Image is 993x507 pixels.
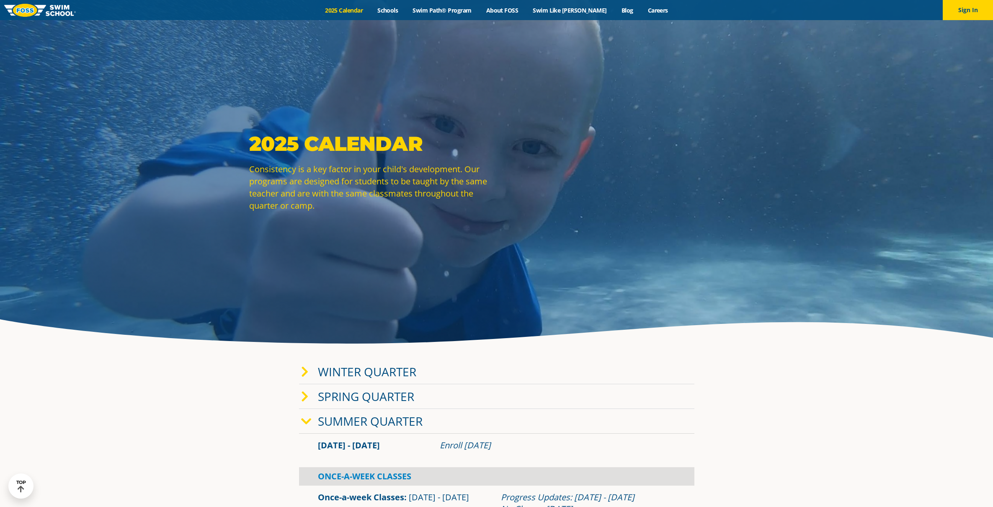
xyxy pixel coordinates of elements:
[614,6,640,14] a: Blog
[318,364,416,380] a: Winter Quarter
[409,491,469,503] span: [DATE] - [DATE]
[318,413,423,429] a: Summer Quarter
[249,132,422,156] strong: 2025 Calendar
[318,6,370,14] a: 2025 Calendar
[318,491,404,503] a: Once-a-week Classes
[249,163,492,212] p: Consistency is a key factor in your child's development. Our programs are designed for students t...
[440,440,676,451] div: Enroll [DATE]
[405,6,479,14] a: Swim Path® Program
[4,4,76,17] img: FOSS Swim School Logo
[318,388,414,404] a: Spring Quarter
[479,6,526,14] a: About FOSS
[370,6,405,14] a: Schools
[318,440,380,451] span: [DATE] - [DATE]
[299,467,694,486] div: Once-A-Week Classes
[526,6,614,14] a: Swim Like [PERSON_NAME]
[16,480,26,493] div: TOP
[640,6,675,14] a: Careers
